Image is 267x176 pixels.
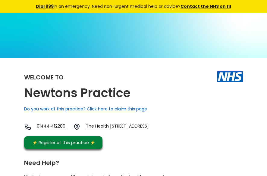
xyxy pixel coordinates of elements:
img: practice location icon [73,123,80,130]
div: Need Help? [24,157,237,166]
h2: Newtons Practice [24,86,130,100]
img: The NHS logo [217,71,243,82]
a: Do you work at this practice? Click here to claim this page [24,106,147,112]
a: Contact the NHS on 111 [181,3,231,9]
a: 01444 412280 [37,123,68,130]
div: ⚡️ Register at this practice ⚡️ [29,139,98,146]
img: telephone icon [24,123,31,130]
a: Dial 999 [36,3,54,9]
a: The Health [STREET_ADDRESS] [86,123,149,130]
div: in an emergency. Need non-urgent medical help or advice? [27,3,240,10]
a: ⚡️ Register at this practice ⚡️ [24,136,102,149]
div: Welcome to [24,74,64,80]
